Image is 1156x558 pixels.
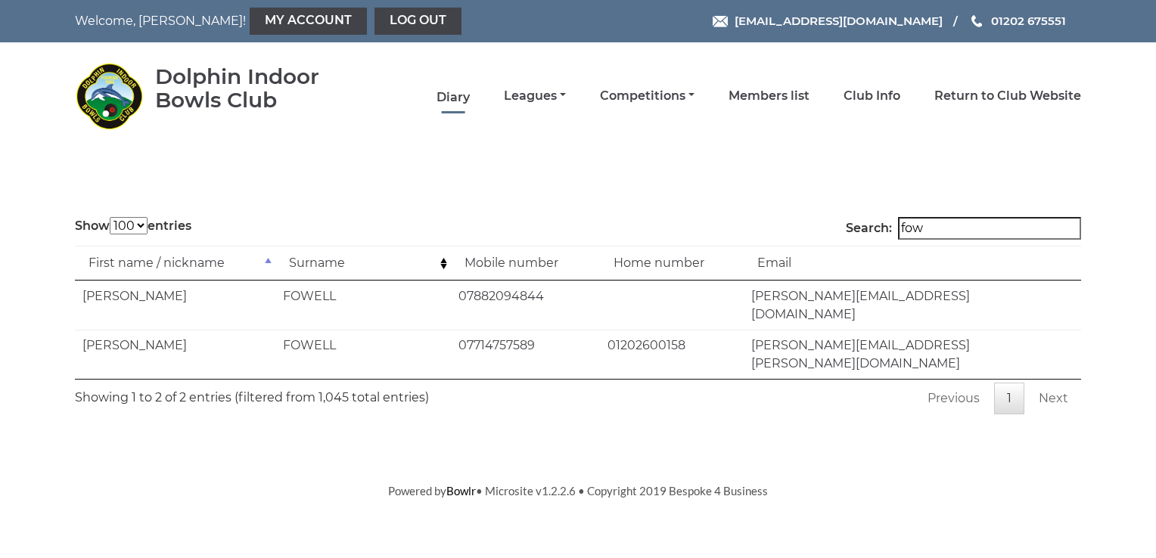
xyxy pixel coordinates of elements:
[250,8,367,35] a: My Account
[451,330,599,379] td: 07714757589
[915,383,993,414] a: Previous
[744,281,1081,330] td: [PERSON_NAME][EMAIL_ADDRESS][DOMAIN_NAME]
[713,12,943,29] a: Email [EMAIL_ADDRESS][DOMAIN_NAME]
[991,14,1066,28] span: 01202 675551
[846,217,1081,240] label: Search:
[504,88,566,104] a: Leagues
[744,330,1081,379] td: [PERSON_NAME][EMAIL_ADDRESS][PERSON_NAME][DOMAIN_NAME]
[75,380,429,407] div: Showing 1 to 2 of 2 entries (filtered from 1,045 total entries)
[75,330,275,379] td: [PERSON_NAME]
[971,15,982,27] img: Phone us
[275,246,451,281] td: Surname: activate to sort column ascending
[969,12,1066,29] a: Phone us 01202 675551
[451,246,599,281] td: Mobile number
[446,484,476,498] a: Bowlr
[75,246,275,281] td: First name / nickname: activate to sort column descending
[110,217,148,234] select: Showentries
[75,8,481,35] nav: Welcome, [PERSON_NAME]!
[713,16,728,27] img: Email
[155,65,363,112] div: Dolphin Indoor Bowls Club
[275,281,451,330] td: FOWELL
[934,88,1081,104] a: Return to Club Website
[744,246,1081,281] td: Email
[994,383,1024,414] a: 1
[75,62,143,130] img: Dolphin Indoor Bowls Club
[437,89,470,106] a: Diary
[600,88,695,104] a: Competitions
[388,484,768,498] span: Powered by • Microsite v1.2.2.6 • Copyright 2019 Bespoke 4 Business
[374,8,461,35] a: Log out
[600,330,744,379] td: 01202600158
[600,246,744,281] td: Home number
[844,88,900,104] a: Club Info
[729,88,810,104] a: Members list
[898,217,1081,240] input: Search:
[451,281,599,330] td: 07882094844
[75,281,275,330] td: [PERSON_NAME]
[275,330,451,379] td: FOWELL
[735,14,943,28] span: [EMAIL_ADDRESS][DOMAIN_NAME]
[75,217,191,235] label: Show entries
[1026,383,1081,414] a: Next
